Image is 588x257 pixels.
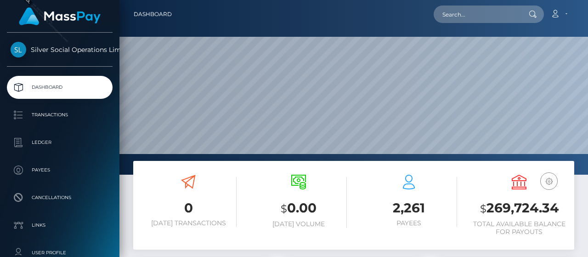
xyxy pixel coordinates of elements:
a: Ledger [7,131,113,154]
p: Links [11,218,109,232]
span: Silver Social Operations Limited [7,46,113,54]
h3: 0.00 [250,199,347,218]
h6: Total Available Balance for Payouts [471,220,567,236]
h3: 2,261 [361,199,457,217]
img: Silver Social Operations Limited [11,42,26,57]
input: Search... [434,6,520,23]
p: Payees [11,163,109,177]
a: Transactions [7,103,113,126]
h3: 0 [140,199,237,217]
h6: Payees [361,219,457,227]
p: Transactions [11,108,109,122]
a: Dashboard [134,5,172,24]
a: Payees [7,159,113,182]
small: $ [480,202,486,215]
p: Dashboard [11,80,109,94]
h3: 269,724.34 [471,199,567,218]
h6: [DATE] Volume [250,220,347,228]
p: Cancellations [11,191,109,205]
a: Cancellations [7,186,113,209]
a: Links [7,214,113,237]
p: Ledger [11,136,109,149]
a: Dashboard [7,76,113,99]
h6: [DATE] Transactions [140,219,237,227]
img: MassPay Logo [19,7,101,25]
small: $ [281,202,287,215]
